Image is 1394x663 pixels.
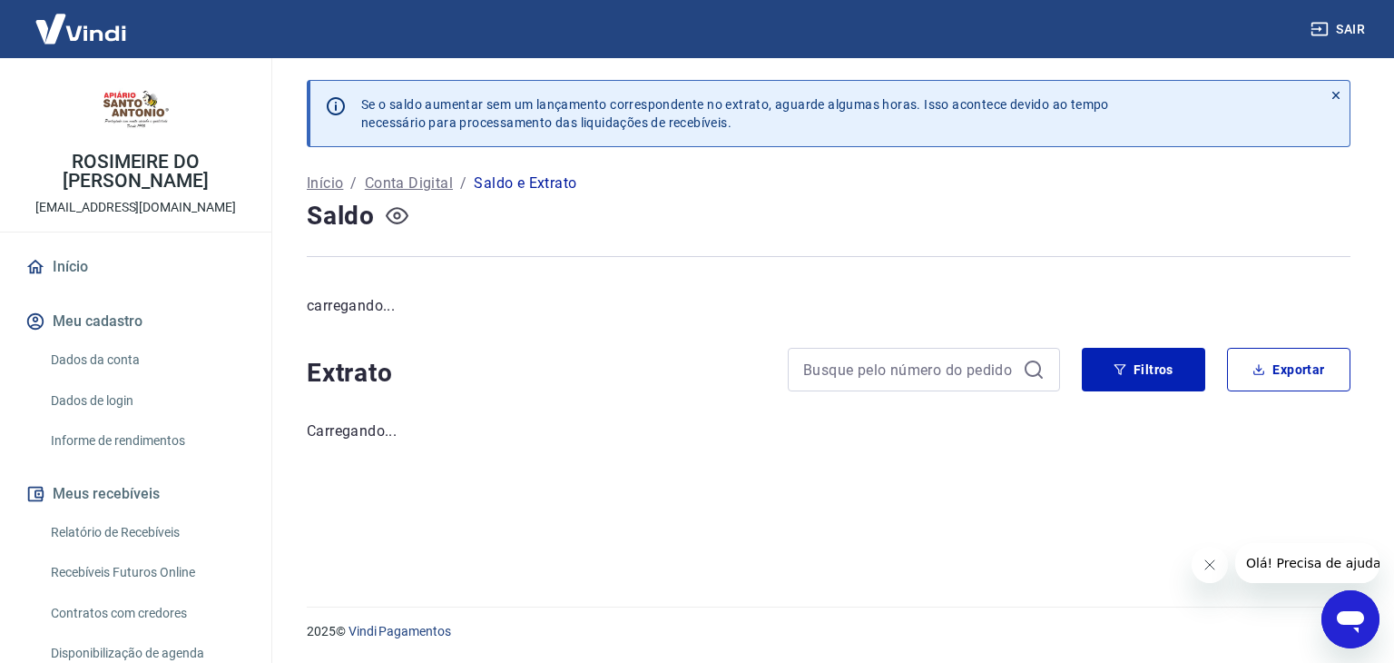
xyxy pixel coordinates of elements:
[44,554,250,591] a: Recebíveis Futuros Online
[803,356,1016,383] input: Busque pelo número do pedido
[22,474,250,514] button: Meus recebíveis
[44,341,250,379] a: Dados da conta
[1235,543,1379,583] iframe: Mensagem da empresa
[348,624,451,638] a: Vindi Pagamentos
[11,13,152,27] span: Olá! Precisa de ajuda?
[1082,348,1205,391] button: Filtros
[100,73,172,145] img: 72e15269-ae99-4cec-b48c-68b5e467e2c7.jpeg
[460,173,466,194] p: /
[307,295,1350,317] p: carregando...
[1321,590,1379,648] iframe: Botão para abrir a janela de mensagens
[307,622,1350,641] p: 2025 ©
[474,173,576,194] p: Saldo e Extrato
[307,421,1350,442] p: Carregando...
[22,247,250,287] a: Início
[44,422,250,460] a: Informe de rendimentos
[44,514,250,551] a: Relatório de Recebíveis
[365,173,453,194] a: Conta Digital
[44,595,250,632] a: Contratos com credores
[350,173,357,194] p: /
[1192,547,1228,583] iframe: Fechar mensagem
[1227,348,1350,391] button: Exportar
[307,198,375,234] h4: Saldo
[22,1,140,56] img: Vindi
[307,173,343,194] a: Início
[1307,13,1372,46] button: Sair
[307,355,766,391] h4: Extrato
[35,198,236,217] p: [EMAIL_ADDRESS][DOMAIN_NAME]
[361,95,1109,132] p: Se o saldo aumentar sem um lançamento correspondente no extrato, aguarde algumas horas. Isso acon...
[15,153,257,191] p: ROSIMEIRE DO [PERSON_NAME]
[44,382,250,420] a: Dados de login
[22,302,250,341] button: Meu cadastro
